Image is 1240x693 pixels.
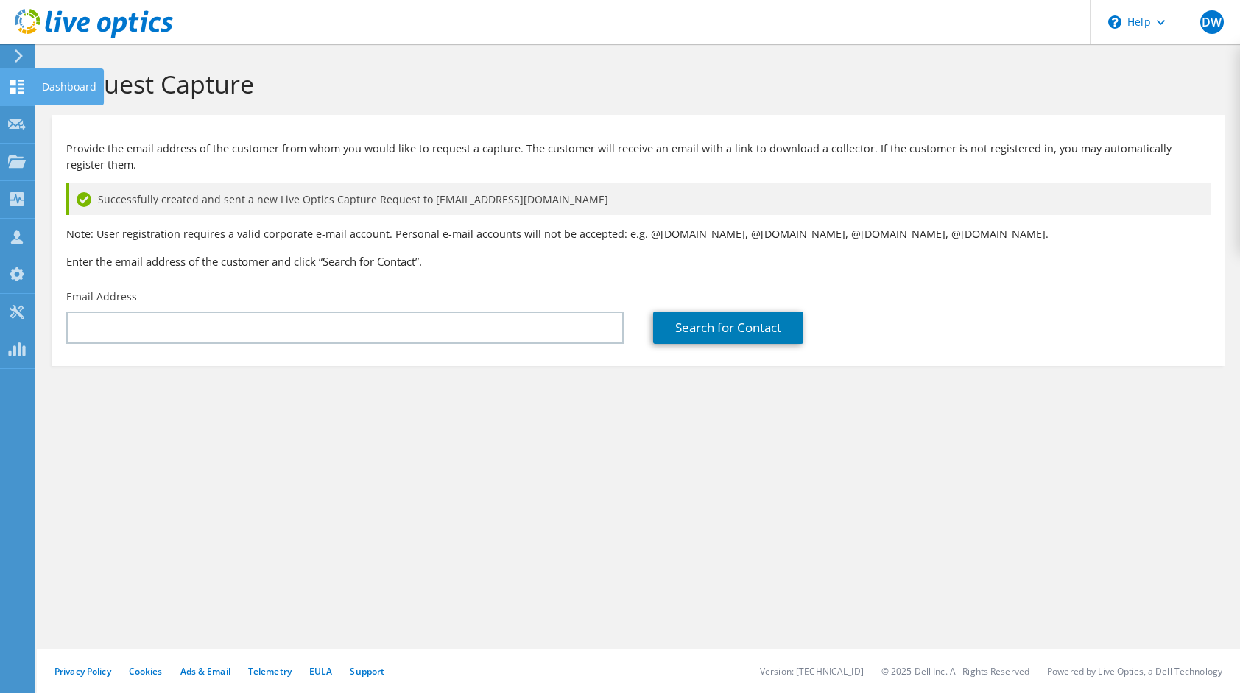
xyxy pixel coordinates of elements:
h1: Request Capture [59,68,1211,99]
p: Provide the email address of the customer from whom you would like to request a capture. The cust... [66,141,1211,173]
a: Support [350,665,384,678]
span: DW [1200,10,1224,34]
a: Telemetry [248,665,292,678]
p: Note: User registration requires a valid corporate e-mail account. Personal e-mail accounts will ... [66,226,1211,242]
svg: \n [1108,15,1121,29]
a: Privacy Policy [54,665,111,678]
li: Version: [TECHNICAL_ID] [760,665,864,678]
label: Email Address [66,289,137,304]
a: Ads & Email [180,665,230,678]
h3: Enter the email address of the customer and click “Search for Contact”. [66,253,1211,270]
a: Cookies [129,665,163,678]
li: Powered by Live Optics, a Dell Technology [1047,665,1222,678]
div: Dashboard [35,68,104,105]
a: EULA [309,665,332,678]
li: © 2025 Dell Inc. All Rights Reserved [881,665,1029,678]
span: Successfully created and sent a new Live Optics Capture Request to [EMAIL_ADDRESS][DOMAIN_NAME] [98,191,608,208]
a: Search for Contact [653,312,803,344]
